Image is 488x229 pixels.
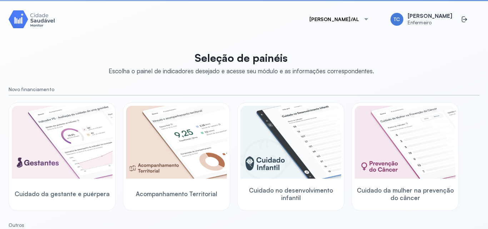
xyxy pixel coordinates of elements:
small: Outros [9,222,479,228]
span: Cuidado da gestante e puérpera [15,190,110,198]
small: Novo financiamento [9,86,479,93]
span: Acompanhamento Territorial [136,190,217,198]
span: TC [394,16,400,23]
img: pregnants.png [12,106,113,179]
img: child-development.png [240,106,341,179]
span: Enfermeiro [408,20,452,26]
div: Escolha o painel de indicadores desejado e acesse seu módulo e as informações correspondentes. [109,67,374,75]
p: Seleção de painéis [109,51,374,64]
span: Cuidado da mulher na prevenção do câncer [355,186,455,202]
span: Cuidado no desenvolvimento infantil [240,186,341,202]
button: [PERSON_NAME]/AL [301,12,378,26]
img: Logotipo do produto Monitor [9,9,55,29]
span: [PERSON_NAME] [408,13,452,20]
img: territorial-monitoring.png [126,106,227,179]
img: woman-cancer-prevention-care.png [355,106,455,179]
